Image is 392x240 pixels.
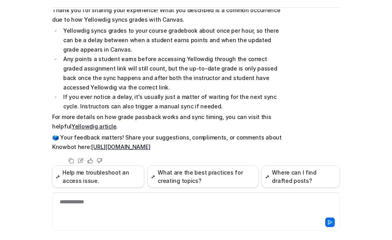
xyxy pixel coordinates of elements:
[52,133,283,152] p: 🗳️ Your feedback matters! Share your suggestions, compliments, or comments about Knowbot here:
[61,92,283,111] li: If you ever notice a delay, it's usually just a matter of waiting for the next sync cycle. Instru...
[147,166,258,188] button: What are the best practices for creating topics?
[52,166,144,188] button: Help me troubleshoot an access issue.
[52,6,283,24] p: Thank you for sharing your experience! What you described is a common occurrence due to how Yello...
[72,123,116,130] a: Yellowdig article
[262,166,340,188] button: Where can I find drafted posts?
[91,143,150,150] a: [URL][DOMAIN_NAME]
[52,112,283,131] p: For more details on how grade passback works and sync timing, you can visit this helpful .
[61,54,283,92] li: Any points a student earns before accessing Yellowdig through the correct graded assignment link ...
[61,26,283,54] li: Yellowdig syncs grades to your course gradebook about once per hour, so there can be a delay betw...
